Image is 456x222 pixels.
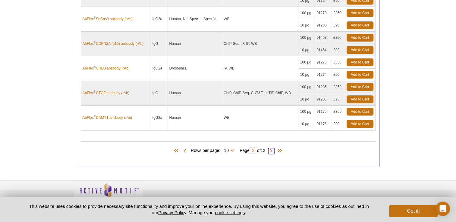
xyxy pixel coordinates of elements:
a: Add to Cart [347,95,373,103]
td: 91286 [315,93,332,106]
td: WB [222,106,299,130]
button: Got it! [389,205,437,217]
td: £350 [332,81,345,93]
td: Drosophila [168,56,222,81]
a: Add to Cart [347,46,373,54]
td: Human [168,81,222,106]
a: AbFlex®CHD3 antibody (rAb) [83,66,130,71]
a: Add to Cart [347,21,373,29]
td: Human [168,32,222,56]
a: Add to Cart [347,108,373,116]
span: Rows per page: [191,147,237,153]
td: 10 µg [299,44,315,56]
td: 91280 [315,19,332,32]
sup: ® [94,115,96,118]
td: 91274 [315,69,332,81]
td: WB [222,7,299,32]
a: AbFlex®DNMT1 antibody (rAb) [83,115,132,120]
td: £90 [332,118,345,130]
td: 100 µg [299,56,315,69]
td: £350 [332,7,345,19]
td: 91279 [315,7,332,19]
td: £90 [332,69,345,81]
td: £350 [332,56,345,69]
span: Last Page [274,148,283,154]
a: Add to Cart [347,9,373,17]
p: This website uses cookies to provide necessary site functionality and improve your online experie... [19,203,379,216]
td: Human [168,106,222,130]
td: 10 µg [299,118,315,130]
td: IgG2a [151,106,168,130]
td: £350 [332,32,345,44]
td: 10 µg [299,93,315,106]
td: ChIP-Seq, IF, IP, WB [222,32,299,56]
td: 100 µg [299,81,315,93]
td: £90 [332,44,345,56]
span: Previous Page [182,148,188,154]
td: 100 µg [299,7,315,19]
a: Add to Cart [347,83,373,91]
td: £90 [332,19,345,32]
td: Human, Not Species Specific [168,7,222,32]
span: First Page [173,148,182,154]
sup: ® [94,41,96,44]
span: Next Page [268,148,274,154]
a: AbFlex®CDKN2A (p16) antibody (rAb) [83,41,144,46]
sup: ® [94,90,96,93]
a: Add to Cart [347,120,373,128]
a: Add to Cart [347,71,373,79]
td: IgG2a [151,7,168,32]
td: IgG [151,32,168,56]
a: AbFlex®CTCF antibody (rAb) [83,90,129,96]
td: 91176 [315,118,332,130]
sup: ® [94,16,96,19]
td: IgG2a [151,56,168,81]
td: £90 [332,93,345,106]
td: IgG [151,81,168,106]
td: 91463 [315,32,332,44]
a: Add to Cart [347,58,373,66]
td: 10 µg [299,69,315,81]
span: 12 [260,148,265,153]
td: 91285 [315,81,332,93]
div: Open Intercom Messenger [436,202,450,216]
a: AbFlex®SaCas9 antibody (rAb) [83,16,133,22]
td: 100 µg [299,32,315,44]
button: cookie settings [215,210,245,215]
td: 100 µg [299,106,315,118]
td: IP, WB [222,56,299,81]
td: 10 µg [299,19,315,32]
a: Add to Cart [347,34,373,42]
img: Active Motif, [74,181,143,205]
td: 91273 [315,56,332,69]
span: Page of [237,147,268,153]
sup: ® [94,65,96,69]
table: Click to Verify - This site chose Symantec SSL for secure e-commerce and confidential communicati... [315,191,360,205]
a: Privacy Policy [146,196,170,205]
td: ChIP, ChIP-Seq, CUT&Tag, TIP-ChIP, WB [222,81,299,106]
td: £350 [332,106,345,118]
a: Privacy Policy [158,210,186,215]
td: 91175 [315,106,332,118]
td: 91464 [315,44,332,56]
